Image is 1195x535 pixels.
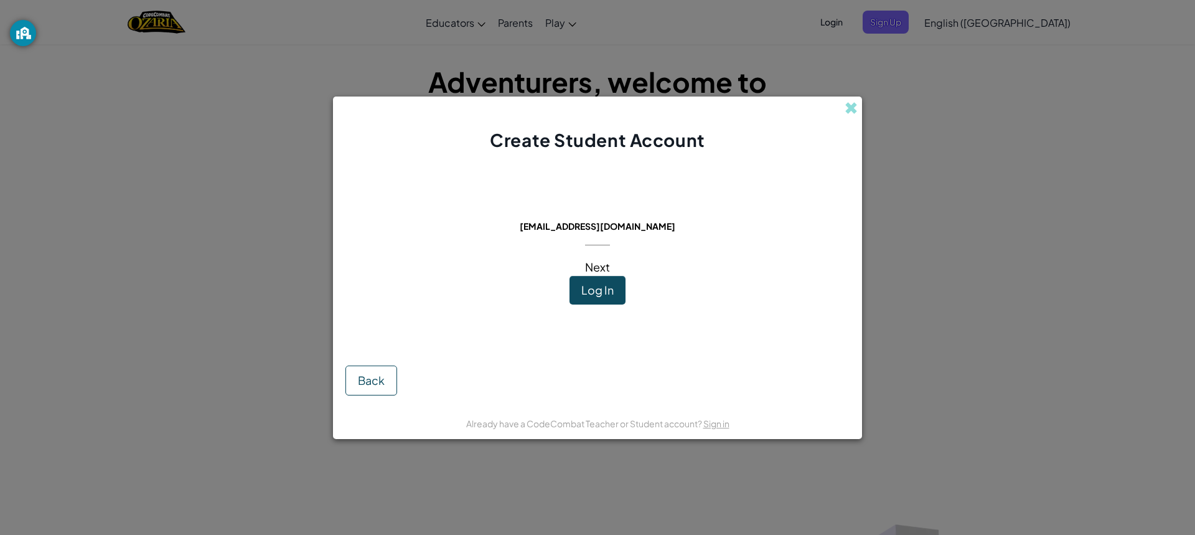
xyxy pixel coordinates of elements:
[345,366,397,395] button: Back
[520,220,675,232] span: [EMAIL_ADDRESS][DOMAIN_NAME]
[358,373,385,387] span: Back
[490,129,705,151] span: Create Student Account
[581,283,614,297] span: Log In
[585,260,610,274] span: Next
[510,203,686,217] span: This email is already in use:
[569,276,626,305] button: Log In
[10,20,36,46] button: GoGuardian Privacy Information
[466,418,703,429] span: Already have a CodeCombat Teacher or Student account?
[703,418,729,429] a: Sign in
